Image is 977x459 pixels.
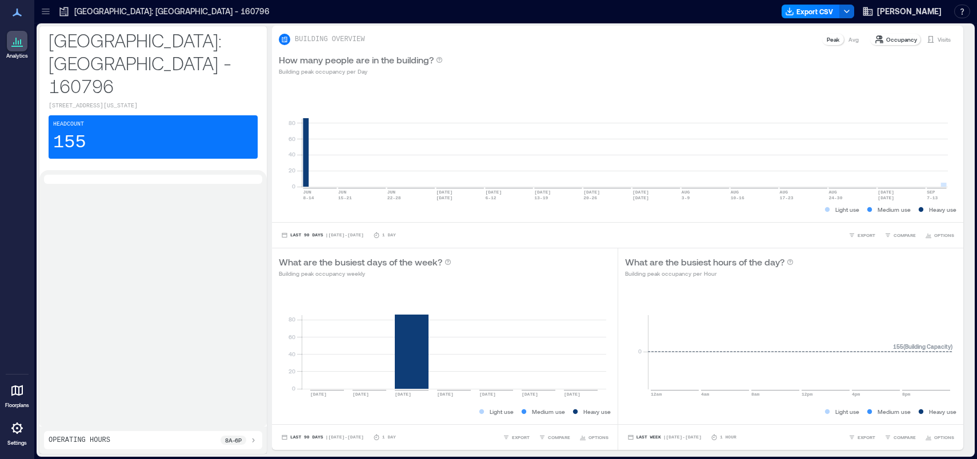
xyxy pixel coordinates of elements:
p: Occupancy [886,35,917,44]
text: 10-16 [731,195,744,200]
p: 1 Day [382,434,396,441]
p: BUILDING OVERVIEW [295,35,365,44]
p: Medium use [878,407,911,416]
span: EXPORT [512,434,530,441]
text: AUG [682,190,690,195]
p: Medium use [532,407,565,416]
button: OPTIONS [923,230,956,241]
button: Last 90 Days |[DATE]-[DATE] [279,432,366,443]
text: AUG [780,190,788,195]
text: 20-26 [583,195,597,200]
text: 12pm [802,392,812,397]
span: COMPARE [548,434,570,441]
p: Light use [835,407,859,416]
a: Analytics [3,27,31,63]
span: EXPORT [858,232,875,239]
text: AUG [731,190,739,195]
p: How many people are in the building? [279,53,434,67]
text: [DATE] [564,392,580,397]
text: [DATE] [632,195,649,200]
text: [DATE] [310,392,327,397]
p: 1 Hour [720,434,736,441]
text: 7-13 [927,195,938,200]
span: OPTIONS [934,232,954,239]
span: EXPORT [858,434,875,441]
p: Building peak occupancy per Hour [625,269,794,278]
text: [DATE] [437,392,454,397]
text: JUN [338,190,347,195]
text: JUN [387,190,396,195]
p: Building peak occupancy per Day [279,67,443,76]
tspan: 0 [292,385,295,392]
p: [GEOGRAPHIC_DATA]: [GEOGRAPHIC_DATA] - 160796 [49,29,258,97]
a: Settings [3,414,31,450]
p: [GEOGRAPHIC_DATA]: [GEOGRAPHIC_DATA] - 160796 [74,6,270,17]
p: Building peak occupancy weekly [279,269,451,278]
p: Floorplans [5,402,29,409]
text: 15-21 [338,195,352,200]
p: 8a - 6p [225,436,242,445]
text: [DATE] [437,190,453,195]
text: [DATE] [583,190,600,195]
button: EXPORT [846,432,878,443]
text: 3-9 [682,195,690,200]
button: COMPARE [882,432,918,443]
text: SEP [927,190,935,195]
p: Analytics [6,53,28,59]
button: OPTIONS [577,432,611,443]
button: OPTIONS [923,432,956,443]
button: COMPARE [882,230,918,241]
button: EXPORT [846,230,878,241]
tspan: 80 [289,119,295,126]
text: [DATE] [522,392,538,397]
p: Visits [938,35,951,44]
span: COMPARE [894,434,916,441]
text: [DATE] [632,190,649,195]
text: [DATE] [479,392,496,397]
p: Medium use [878,205,911,214]
p: Heavy use [583,407,611,416]
tspan: 60 [289,135,295,142]
tspan: 40 [289,151,295,158]
button: Export CSV [782,5,840,18]
p: Light use [835,205,859,214]
button: EXPORT [500,432,532,443]
p: Avg [848,35,859,44]
tspan: 0 [292,183,295,190]
text: 4am [701,392,710,397]
p: What are the busiest days of the week? [279,255,442,269]
button: COMPARE [536,432,572,443]
tspan: 20 [289,368,295,375]
text: 6-12 [485,195,496,200]
tspan: 0 [638,348,641,355]
p: Heavy use [929,205,956,214]
text: 22-28 [387,195,401,200]
tspan: 60 [289,333,295,340]
text: AUG [828,190,837,195]
button: Last Week |[DATE]-[DATE] [625,432,704,443]
text: 8pm [902,392,911,397]
span: OPTIONS [588,434,608,441]
tspan: 80 [289,316,295,323]
text: [DATE] [878,195,894,200]
text: 8-14 [303,195,314,200]
text: [DATE] [485,190,502,195]
span: [PERSON_NAME] [877,6,942,17]
text: [DATE] [353,392,369,397]
text: 17-23 [780,195,794,200]
p: 155 [53,131,86,154]
p: Settings [7,440,27,446]
p: What are the busiest hours of the day? [625,255,784,269]
span: OPTIONS [934,434,954,441]
text: [DATE] [437,195,453,200]
p: Peak [827,35,839,44]
tspan: 20 [289,167,295,174]
p: Headcount [53,120,84,129]
span: COMPARE [894,232,916,239]
p: Operating Hours [49,436,110,445]
text: [DATE] [878,190,894,195]
a: Floorplans [2,377,33,412]
text: [DATE] [534,190,551,195]
button: [PERSON_NAME] [859,2,945,21]
p: 1 Day [382,232,396,239]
